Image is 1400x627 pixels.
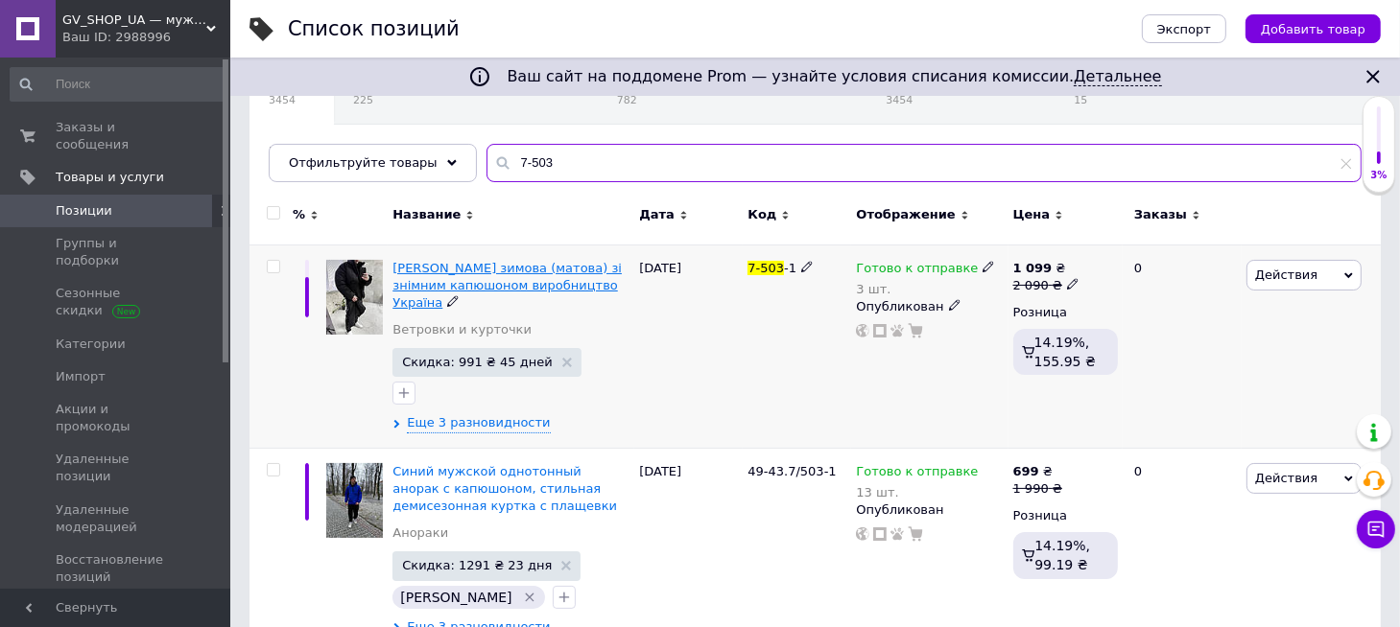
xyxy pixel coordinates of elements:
div: Розница [1013,507,1118,524]
div: Розница [1013,304,1118,321]
div: ₴ [1013,463,1062,480]
span: Удаленные позиции [56,451,178,485]
span: % [293,206,305,223]
button: Добавить товар [1246,14,1381,43]
div: 2 090 ₴ [1013,277,1080,294]
span: Еще 3 разновидности [407,414,550,432]
div: 3 шт. [856,282,995,296]
span: 7-503 [747,261,784,275]
span: Ваш сайт на поддомене Prom — узнайте условия списания комиссии. [507,67,1161,86]
button: Чат с покупателем [1357,510,1395,548]
span: Отфильтруйте товары [289,155,438,170]
span: 14.19%, 99.19 ₴ [1034,538,1090,572]
img: Куртка зимова (матова) зі знімним капюшоном виробництво Україна [326,260,383,335]
span: 3454 [886,93,1016,107]
span: GV_SHOP_UA — мужская одежда нового поколения [62,12,206,29]
span: 3454 [269,93,296,107]
div: ₴ [1013,260,1080,277]
div: [DATE] [634,244,743,448]
span: Удаленные модерацией [56,501,178,536]
span: Импорт [56,368,106,385]
span: Добавить товар [1261,22,1365,36]
span: Категории [56,336,126,353]
span: Действия [1255,267,1317,282]
span: Отображение [856,206,955,223]
input: Поиск [10,67,226,102]
span: Товары и услуги [56,169,164,186]
div: 13 шт. [856,485,978,499]
a: [PERSON_NAME] зимова (матова) зі знімним капюшоном виробництво Україна [392,261,622,310]
div: 0 [1123,244,1242,448]
svg: Закрыть [1362,65,1385,88]
span: Действия [1255,471,1317,485]
a: Синий мужской однотонный анорак с капюшоном, стильная демисезонная куртка с плащевки [392,464,617,513]
span: Сезонные скидки [56,285,178,319]
span: Экспорт [1157,22,1211,36]
div: Ваш ID: 2988996 [62,29,230,46]
span: Заказы и сообщения [56,119,178,153]
a: Анораки [392,524,448,542]
b: 1 099 [1013,261,1053,275]
span: 49-43.7/503-1 [747,464,836,478]
span: Восстановление позиций [56,551,178,586]
span: 15 [1074,93,1138,107]
b: 699 [1013,464,1039,478]
div: Список позиций [288,19,460,39]
button: Экспорт [1142,14,1226,43]
div: 3% [1364,169,1394,182]
span: Скидка: 991 ₴ 45 дней [402,356,552,368]
img: Синий мужской однотонный анорак с капюшоном, стильная демисезонная куртка с плащевки [326,463,383,538]
span: Скидка: 1291 ₴ 23 дня [402,559,552,571]
span: Готово к отправке [856,464,978,484]
span: Название [392,206,461,223]
div: 1 990 ₴ [1013,480,1062,498]
span: 14.19%, 155.95 ₴ [1034,335,1096,369]
a: Ветровки и курточки [392,321,532,338]
span: Позиции [56,202,112,220]
span: 225 [353,93,559,107]
span: Заказы [1134,206,1187,223]
a: Детальнее [1074,67,1161,86]
span: Группы и подборки [56,235,178,269]
div: Опубликован [856,501,1003,519]
span: Код [747,206,776,223]
svg: Удалить метку [522,590,537,605]
span: 782 [617,93,703,107]
input: Поиск по названию позиции, артикулу и поисковым запросам [486,144,1362,182]
span: [PERSON_NAME] [400,590,511,605]
span: -1 [784,261,796,275]
span: Готово к отправке [856,261,978,281]
div: Опубликован [856,298,1003,315]
span: Акции и промокоды [56,401,178,435]
span: Цена [1013,206,1051,223]
span: Нет в наличии [269,145,378,162]
span: Дата [639,206,675,223]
